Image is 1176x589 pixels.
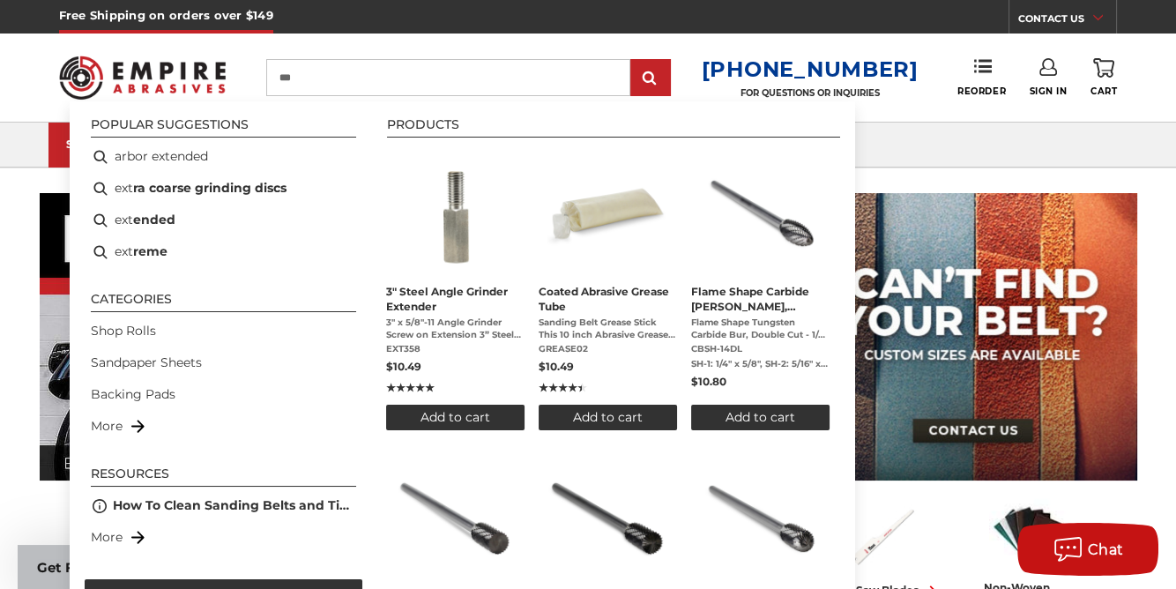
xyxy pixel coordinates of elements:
[37,559,161,576] span: Get Free Shipping
[691,148,830,430] a: Flame Shape Carbide Burr, Double Cut - 6" Long x 1/4" Shank
[133,242,167,261] b: reme
[691,284,830,314] span: Flame Shape Carbide [PERSON_NAME], Double Cut - 6" Long x 1/4" Shank
[684,141,837,437] li: Flame Shape Carbide Burr, Double Cut - 6" Long x 1/4" Shank
[91,118,356,138] li: Popular suggestions
[1090,86,1117,97] span: Cart
[539,360,574,373] span: $10.49
[66,138,207,151] div: SHOP CATEGORIES
[133,179,287,198] b: ra coarse grinding discs
[386,317,525,341] span: 3" x 5/8"-11 Angle Grinder Screw on Extension 3” Steel Angle Grinder Arbor Extensions are designe...
[1030,86,1068,97] span: Sign In
[691,358,830,370] span: SH-1: 1/4" x 5/8", SH-2: 5/16" x 3/4", SH-5: 1/2" x 1-1/4"
[539,284,677,314] span: Coated Abrasive Grease Tube
[91,293,356,312] li: Categories
[957,86,1006,97] span: Reorder
[386,148,525,430] a: 3" Steel Angle Grinder Extender
[957,58,1006,96] a: Reorder
[539,317,677,341] span: Sanding Belt Grease Stick This 10 inch Abrasive Grease Stick was specially formulated to improve ...
[84,347,363,379] li: Sandpaper Sheets
[91,385,175,404] a: Backing Pads
[696,148,824,276] img: CBSH-5DL Long reach double cut carbide rotary burr, flame shape 1/4 inch shank
[91,467,356,487] li: Resources
[691,375,726,388] span: $10.80
[539,343,677,355] span: GREASE02
[1088,541,1124,558] span: Chat
[544,452,672,580] img: CBSB-5DL Long reach double cut carbide rotary burr, cylinder end cut shape 1/4 inch shank
[84,205,363,236] li: extended
[702,87,919,99] p: FOR QUESTIONS OR INQUIRIES
[386,360,421,373] span: $10.49
[84,490,363,522] li: How To Clean Sanding Belts and Tips to Extend Belt Life
[387,118,840,138] li: Products
[532,141,684,437] li: Coated Abrasive Grease Tube
[133,211,175,229] b: ended
[702,56,919,82] a: [PHONE_NUMBER]
[539,380,587,396] span: ★★★★★
[84,141,363,173] li: arbor extended
[691,405,830,430] button: Add to cart
[1018,9,1116,34] a: CONTACT US
[59,45,227,110] img: Empire Abrasives
[40,193,792,481] img: Banner for an interview featuring Horsepower Inc who makes Harley performance upgrades featured o...
[691,343,830,355] span: CBSH-14DL
[84,522,363,554] li: More
[84,173,363,205] li: extra coarse grinding discs
[113,496,356,515] a: How To Clean Sanding Belts and Tips to Extend Belt Life
[84,236,363,268] li: extreme
[18,545,180,589] div: Get Free ShippingClose teaser
[386,380,435,396] span: ★★★★★
[539,148,677,430] a: Coated Abrasive Grease Tube
[843,496,920,572] img: Metal Saw Blades
[386,284,525,314] span: 3" Steel Angle Grinder Extender
[809,193,1137,481] img: promo banner for custom belts.
[84,379,363,411] li: Backing Pads
[91,322,156,340] a: Shop Rolls
[691,317,830,341] span: Flame Shape Tungsten Carbide Bur, Double Cut - 1/4" Diameter x 6" Long Shank Black Hawk Abrasives...
[391,452,519,580] img: CBSA-5DL Long reach double cut carbide rotary burr, cylinder shape 1/4 inch shank
[84,411,363,443] li: More
[696,452,824,580] img: CBSC-5DL Long reach double cut carbide rotary burr, cylinder radius end cut shape 1/4 inch shank
[91,354,202,372] a: Sandpaper Sheets
[379,141,532,437] li: 3" Steel Angle Grinder Extender
[386,343,525,355] span: EXT358
[989,496,1067,572] img: Non-woven Abrasives
[386,405,525,430] button: Add to cart
[1090,58,1117,97] a: Cart
[633,61,668,96] input: Submit
[539,405,677,430] button: Add to cart
[84,316,363,347] li: Shop Rolls
[1017,523,1158,576] button: Chat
